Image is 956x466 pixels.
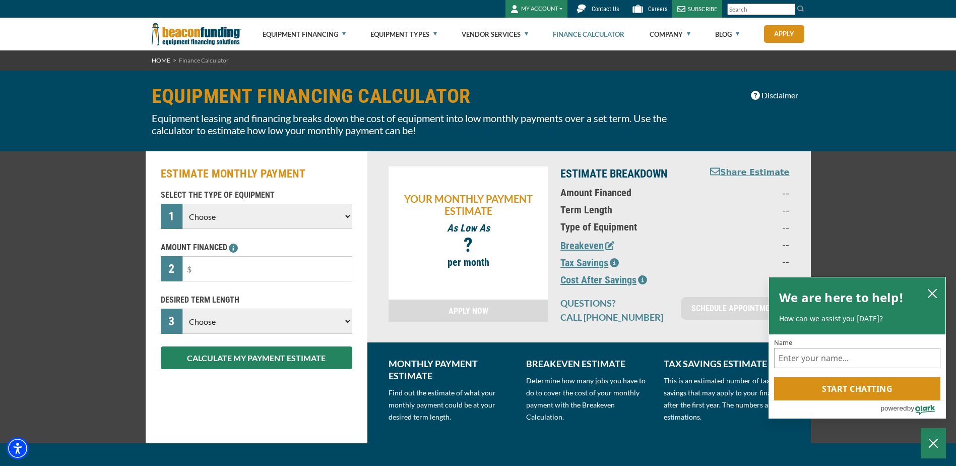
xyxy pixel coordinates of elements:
[152,86,694,107] h1: EQUIPMENT FINANCING CALCULATOR
[650,18,690,50] a: Company
[161,294,352,306] p: DESIRED TERM LENGTH
[161,204,183,229] div: 1
[560,297,669,309] p: QUESTIONS?
[394,239,544,251] p: ?
[907,402,914,415] span: by
[592,6,619,13] span: Contact Us
[779,287,904,308] h2: We are here to help!
[797,5,805,13] img: Search
[769,277,946,419] div: olark chatbox
[701,272,789,284] p: --
[179,56,229,64] span: Finance Calculator
[715,18,739,50] a: Blog
[924,286,940,300] button: close chatbox
[389,387,514,423] p: Find out the estimate of what your monthly payment could be at your desired term length.
[710,166,790,179] button: Share Estimate
[161,309,183,334] div: 3
[664,358,789,370] p: TAX SAVINGS ESTIMATE
[774,339,940,346] label: Name
[560,238,614,253] button: Breakeven
[761,89,798,101] span: Disclaimer
[7,437,29,459] div: Accessibility Menu
[161,166,352,182] h2: ESTIMATE MONTHLY PAYMENT
[880,401,945,418] a: Powered by Olark
[774,348,940,368] input: Name
[560,166,689,182] p: ESTIMATE BREAKDOWN
[152,56,170,64] a: HOME
[560,221,689,233] p: Type of Equipment
[774,377,940,400] button: Start chatting
[701,187,789,199] p: --
[727,4,795,15] input: Search
[526,375,652,423] p: Determine how many jobs you have to do to cover the cost of your monthly payment with the Breakev...
[394,222,544,234] p: As Low As
[389,358,514,382] p: MONTHLY PAYMENT ESTIMATE
[152,18,241,50] img: Beacon Funding Corporation logo
[553,18,624,50] a: Finance Calculator
[921,428,946,458] button: Close Chatbox
[161,189,352,201] p: SELECT THE TYPE OF EQUIPMENT
[744,86,805,105] button: Disclaimer
[182,256,352,281] input: $
[263,18,346,50] a: Equipment Financing
[681,297,789,320] a: SCHEDULE APPOINTMENT
[152,112,694,136] p: Equipment leasing and financing breaks down the cost of equipment into low monthly payments over ...
[701,238,789,250] p: --
[526,358,652,370] p: BREAKEVEN ESTIMATE
[389,300,549,322] a: APPLY NOW
[701,221,789,233] p: --
[394,256,544,268] p: per month
[370,18,437,50] a: Equipment Types
[560,204,689,216] p: Term Length
[648,6,667,13] span: Careers
[880,402,907,415] span: powered
[161,242,352,254] p: AMOUNT FINANCED
[560,255,619,270] button: Tax Savings
[701,204,789,216] p: --
[560,311,669,323] p: CALL [PHONE_NUMBER]
[664,375,789,423] p: This is an estimated number of tax savings that may apply to your financing after the first year....
[779,314,935,324] p: How can we assist you [DATE]?
[560,272,647,287] button: Cost After Savings
[394,193,544,217] p: YOUR MONTHLY PAYMENT ESTIMATE
[161,346,352,369] button: CALCULATE MY PAYMENT ESTIMATE
[560,187,689,199] p: Amount Financed
[161,256,183,281] div: 2
[785,6,793,14] a: Clear search text
[462,18,528,50] a: Vendor Services
[764,25,804,43] a: Apply
[701,255,789,267] p: --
